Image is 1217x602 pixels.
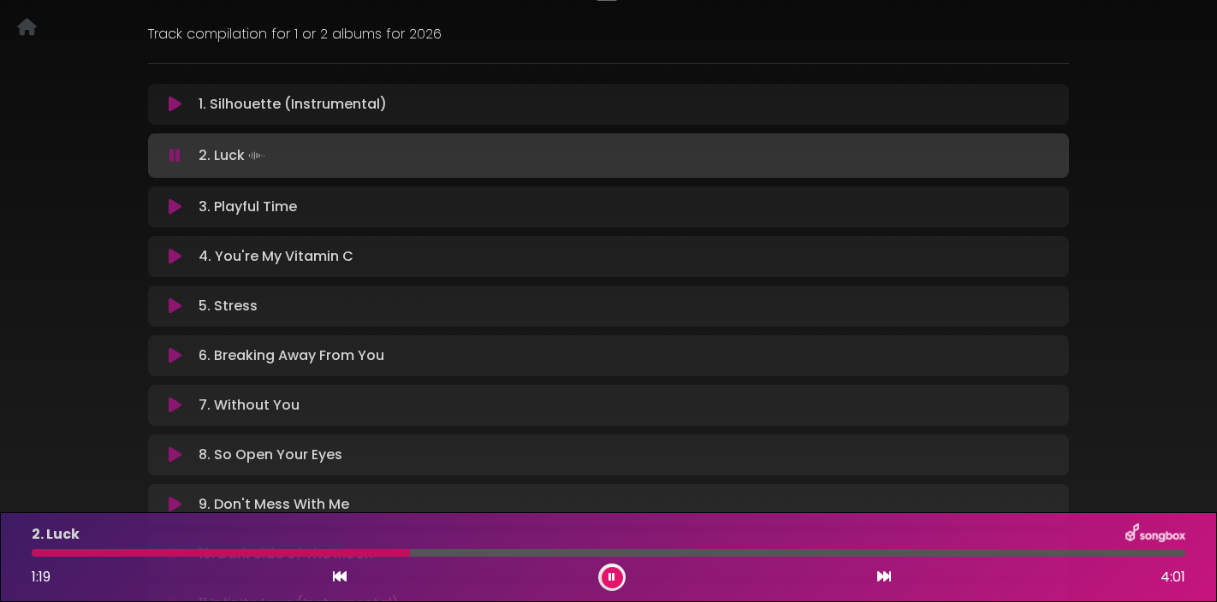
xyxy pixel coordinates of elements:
p: 2. Luck [199,144,269,168]
p: 2. Luck [32,524,80,545]
p: 6. Breaking Away From You [199,345,384,366]
p: 1. Silhouette (Instrumental) [199,94,387,115]
img: waveform4.gif [245,144,269,168]
p: Track compilation for 1 or 2 albums for 2026 [148,24,1069,44]
img: songbox-logo-white.png [1125,523,1185,546]
p: 4. You're My Vitamin C [199,246,353,267]
p: 8. So Open Your Eyes [199,445,342,465]
span: 1:19 [32,567,50,587]
span: 4:01 [1161,567,1185,587]
p: 5. Stress [199,296,258,316]
p: 3. Playful Time [199,197,297,217]
p: 7. Without You [199,395,300,416]
p: 9. Don't Mess With Me [199,494,349,515]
